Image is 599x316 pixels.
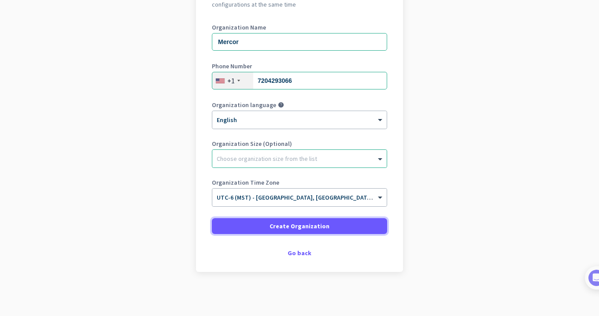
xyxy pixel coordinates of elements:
[212,33,387,51] input: What is the name of your organization?
[270,222,329,230] span: Create Organization
[212,141,387,147] label: Organization Size (Optional)
[278,102,284,108] i: help
[212,72,387,89] input: 201-555-0123
[212,179,387,186] label: Organization Time Zone
[212,24,387,30] label: Organization Name
[212,63,387,69] label: Phone Number
[212,102,276,108] label: Organization language
[227,76,235,85] div: +1
[212,218,387,234] button: Create Organization
[212,250,387,256] div: Go back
